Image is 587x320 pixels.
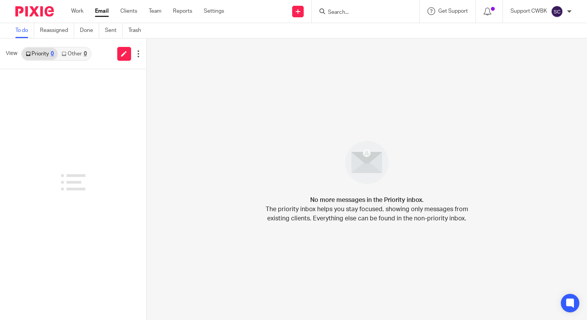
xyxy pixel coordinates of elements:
[15,6,54,17] img: Pixie
[128,23,147,38] a: Trash
[40,23,74,38] a: Reassigned
[340,136,394,189] img: image
[80,23,99,38] a: Done
[15,23,34,38] a: To do
[551,5,563,18] img: svg%3E
[511,7,547,15] p: Support CWBK
[327,9,396,16] input: Search
[71,7,83,15] a: Work
[149,7,161,15] a: Team
[310,195,424,205] h4: No more messages in the Priority inbox.
[51,51,54,57] div: 0
[22,48,58,60] a: Priority0
[265,205,469,223] p: The priority inbox helps you stay focused, showing only messages from existing clients. Everythin...
[120,7,137,15] a: Clients
[204,7,224,15] a: Settings
[95,7,109,15] a: Email
[173,7,192,15] a: Reports
[84,51,87,57] div: 0
[105,23,123,38] a: Sent
[58,48,90,60] a: Other0
[438,8,468,14] span: Get Support
[6,50,17,58] span: View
